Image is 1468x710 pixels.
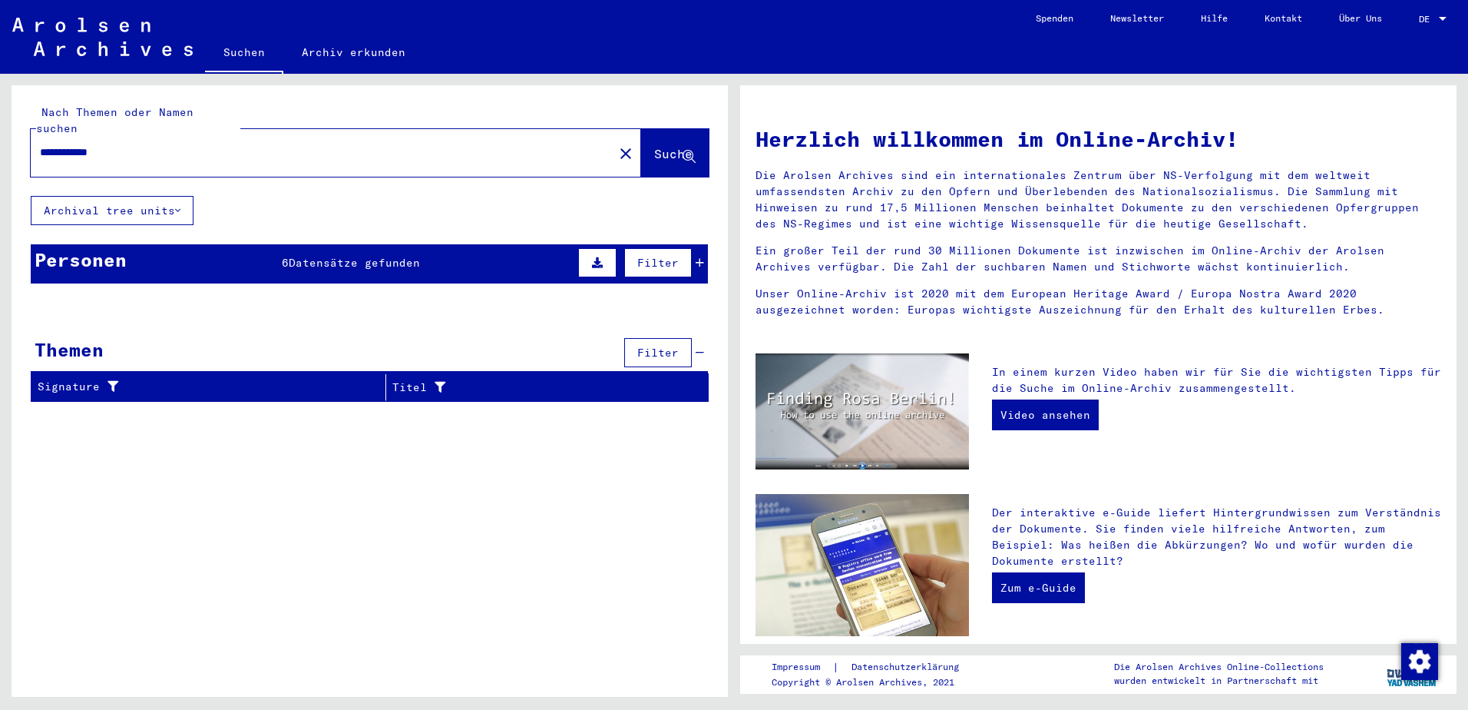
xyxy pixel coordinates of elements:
div: Personen [35,246,127,274]
span: Datensätze gefunden [289,256,420,270]
img: Zustimmung ändern [1401,643,1438,680]
mat-label: Nach Themen oder Namen suchen [36,105,193,135]
p: Die Arolsen Archives Online-Collections [1114,660,1324,674]
span: Filter [637,256,679,270]
h1: Herzlich willkommen im Online-Archiv! [755,123,1441,155]
img: video.jpg [755,353,969,469]
span: 6 [282,256,289,270]
mat-icon: close [617,144,635,163]
button: Filter [624,248,692,277]
div: Signature [38,379,366,395]
img: eguide.jpg [755,494,969,636]
span: DE [1419,14,1436,25]
div: Signature [38,375,385,400]
img: Arolsen_neg.svg [12,18,193,56]
span: Filter [637,346,679,360]
a: Suchen [205,34,283,74]
p: Unser Online-Archiv ist 2020 mit dem European Heritage Award / Europa Nostra Award 2020 ausgezeic... [755,286,1441,318]
img: yv_logo.png [1384,655,1441,693]
a: Video ansehen [992,400,1099,430]
a: Datenschutzerklärung [839,659,977,675]
button: Archival tree units [31,196,193,225]
button: Clear [610,138,641,168]
a: Archiv erkunden [283,34,424,71]
span: Suche [654,146,693,161]
p: Die Arolsen Archives sind ein internationales Zentrum über NS-Verfolgung mit dem weltweit umfasse... [755,168,1441,232]
button: Filter [624,338,692,367]
div: Zustimmung ändern [1400,642,1437,679]
a: Zum e-Guide [992,572,1085,603]
p: In einem kurzen Video haben wir für Sie die wichtigsten Tipps für die Suche im Online-Archiv zusa... [992,364,1441,396]
div: | [772,659,977,675]
div: Titel [392,375,689,400]
a: Impressum [772,659,832,675]
p: Der interaktive e-Guide liefert Hintergrundwissen zum Verständnis der Dokumente. Sie finden viele... [992,505,1441,569]
button: Suche [641,129,709,177]
p: wurden entwickelt in Partnerschaft mit [1114,674,1324,688]
p: Copyright © Arolsen Archives, 2021 [772,675,977,689]
div: Titel [392,380,670,396]
p: Ein großer Teil der rund 30 Millionen Dokumente ist inzwischen im Online-Archiv der Arolsen Archi... [755,243,1441,275]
